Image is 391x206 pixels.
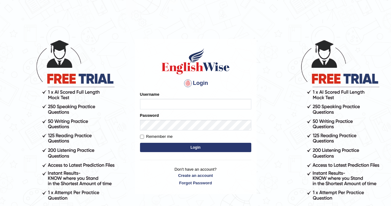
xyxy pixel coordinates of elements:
label: Remember me [140,134,173,140]
h4: Login [140,78,251,88]
button: Login [140,143,251,152]
img: Logo of English Wise sign in for intelligent practice with AI [160,47,231,75]
p: Don't have an account? [140,166,251,186]
label: Password [140,112,159,118]
label: Username [140,91,159,97]
a: Create an account [140,173,251,178]
input: Remember me [140,135,144,139]
a: Forgot Password [140,180,251,186]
